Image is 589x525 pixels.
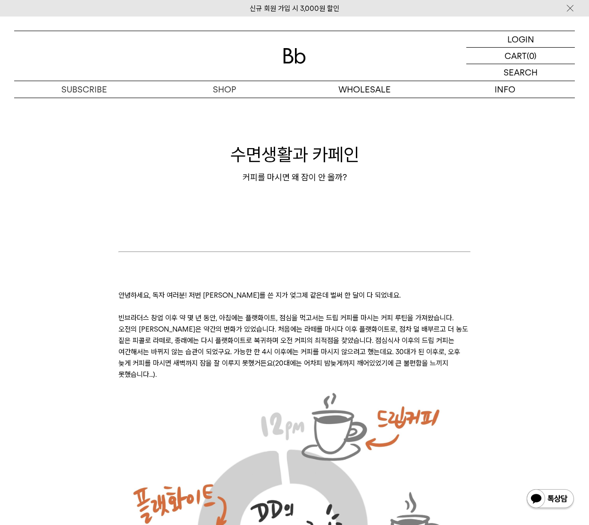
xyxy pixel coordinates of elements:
[250,4,339,13] a: 신규 회원 가입 시 3,000원 할인
[505,48,527,64] p: CART
[283,48,306,64] img: 로고
[118,312,470,380] p: 빈브라더스 창업 이후 약 몇 년 동안, 아침에는 플랫화이트, 점심을 먹고서는 드립 커피를 마시는 커피 루틴을 가져왔습니다. 오전의 [PERSON_NAME]은 약간의 변화가 있...
[14,172,575,183] div: 커피를 마시면 왜 잠이 안 올까?
[154,81,294,98] a: SHOP
[507,31,534,47] p: LOGIN
[504,64,538,81] p: SEARCH
[118,290,470,301] p: 안녕하세요, 독자 여러분! 저번 [PERSON_NAME]를 쓴 지가 엊그제 같은데 벌써 한 달이 다 되었네요.
[294,81,435,98] p: WHOLESALE
[527,48,537,64] p: (0)
[435,81,575,98] p: INFO
[466,31,575,48] a: LOGIN
[526,488,575,511] img: 카카오톡 채널 1:1 채팅 버튼
[14,142,575,167] h1: 수면생활과 카페인
[466,48,575,64] a: CART (0)
[14,81,154,98] a: SUBSCRIBE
